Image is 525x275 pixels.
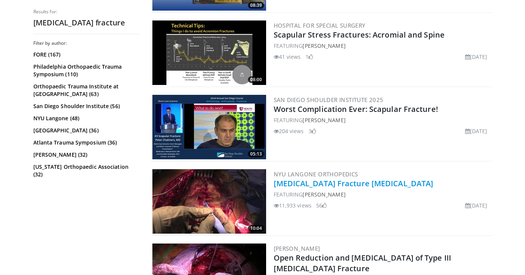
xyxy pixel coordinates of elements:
a: [PERSON_NAME] [302,42,345,49]
a: [US_STATE] Orthopaedic Association (32) [33,163,138,178]
img: 42413e01-f976-4caa-8c13-94c34b7b694a.300x170_q85_crop-smart_upscale.jpg [152,95,266,159]
div: FEATURING [274,116,491,124]
div: FEATURING [274,190,491,198]
img: f2ece0f0-0b37-494d-af36-848e56bf2615.300x170_q85_crop-smart_upscale.jpg [152,20,266,85]
a: Open Reduction and [MEDICAL_DATA] of Type III [MEDICAL_DATA] Fracture [274,253,451,273]
a: San Diego Shoulder Institute 2025 [274,96,384,104]
h3: Filter by author: [33,40,139,46]
span: 08:00 [248,76,264,83]
a: San Diego Shoulder Institute (56) [33,102,138,110]
span: 05:13 [248,151,264,157]
a: Atlanta Trauma Symposium (36) [33,139,138,146]
p: Results for: [33,9,139,15]
a: Worst Complication Ever: Scapular Fracture! [274,104,438,114]
a: [PERSON_NAME] [302,191,345,198]
li: [DATE] [465,53,487,61]
span: 10:04 [248,225,264,232]
a: [PERSON_NAME] [274,245,320,252]
a: 05:13 [152,95,266,159]
li: 204 views [274,127,304,135]
div: FEATURING [274,42,491,50]
img: YUAndpMCbXk_9hvX4xMDoxOjBzMTt2bJ.300x170_q85_crop-smart_upscale.jpg [152,169,266,234]
a: Orthopaedic Trauma Institute at [GEOGRAPHIC_DATA] (63) [33,83,138,98]
a: NYU Langone Orthopedics [274,170,358,178]
li: [DATE] [465,201,487,209]
a: [PERSON_NAME] [302,116,345,124]
li: 11,933 views [274,201,312,209]
li: 1 [306,53,313,61]
h2: [MEDICAL_DATA] fracture [33,18,139,28]
a: NYU Langone (48) [33,115,138,122]
li: 56 [316,201,327,209]
a: Philadelphia Orthopaedic Trauma Symposium (110) [33,63,138,78]
a: 10:04 [152,169,266,234]
span: 08:39 [248,2,264,9]
a: Scapular Stress Fractures: Acromial and Spine [274,30,445,40]
a: [MEDICAL_DATA] Fracture [MEDICAL_DATA] [274,178,434,189]
a: [PERSON_NAME] (32) [33,151,138,159]
a: 08:00 [152,20,266,85]
li: 3 [309,127,316,135]
a: [GEOGRAPHIC_DATA] (36) [33,127,138,134]
a: Hospital for Special Surgery [274,22,366,29]
li: [DATE] [465,127,487,135]
li: 41 views [274,53,301,61]
a: FORE (167) [33,51,138,58]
